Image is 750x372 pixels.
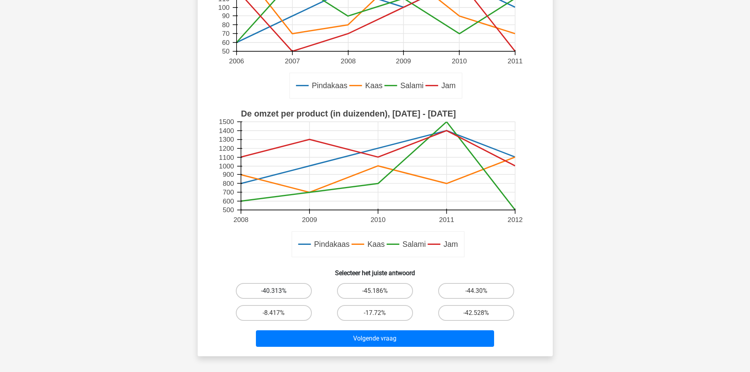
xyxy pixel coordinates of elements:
text: 2007 [285,57,300,65]
text: Salami [402,240,426,249]
label: -44.30% [438,283,514,299]
text: 60 [222,39,229,46]
text: 2008 [233,216,248,224]
text: 70 [222,30,229,37]
text: 2010 [370,216,385,224]
text: 1100 [219,154,234,161]
label: -42.528% [438,305,514,321]
text: Pindakaas [312,81,347,90]
text: 1500 [219,118,234,126]
text: 2011 [507,57,522,65]
label: -17.72% [337,305,413,321]
text: Kaas [365,81,382,90]
text: 2010 [452,57,467,65]
text: 90 [222,12,229,20]
text: Pindakaas [314,240,349,249]
text: 2009 [396,57,411,65]
text: 2006 [229,57,244,65]
text: Salami [400,81,423,90]
text: Jam [441,81,456,90]
text: 600 [222,197,234,205]
label: -40.313% [236,283,312,299]
button: Volgende vraag [256,330,494,347]
text: 2011 [439,216,454,224]
text: Kaas [367,240,385,249]
label: -45.186% [337,283,413,299]
text: 1000 [219,162,234,170]
text: 700 [222,188,234,196]
text: 50 [222,48,229,56]
text: 500 [222,206,234,214]
text: 2012 [507,216,522,224]
text: De omzet per product (in duizenden), [DATE] - [DATE] [241,109,456,118]
text: 2009 [302,216,317,224]
h6: Selecteer het juiste antwoord [210,263,540,277]
text: Jam [443,240,458,249]
text: 1200 [219,144,234,152]
text: 80 [222,21,229,29]
text: 1400 [219,127,234,135]
text: 2008 [341,57,356,65]
text: 800 [222,180,234,187]
text: 900 [222,170,234,178]
text: 100 [218,4,230,11]
label: -8.417% [236,305,312,321]
text: 1300 [219,136,234,144]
